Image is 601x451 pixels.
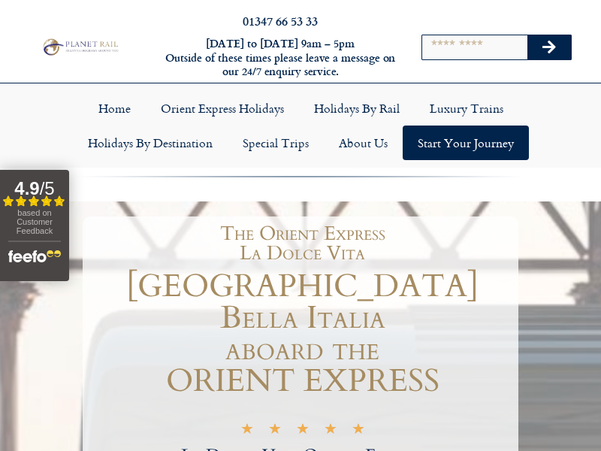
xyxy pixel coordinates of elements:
div: 5/5 [240,422,365,438]
h6: [DATE] to [DATE] 9am – 5pm Outside of these times please leave a message on our 24/7 enquiry serv... [164,37,397,79]
a: Luxury Trains [415,91,518,126]
button: Search [527,35,571,59]
a: Start your Journey [403,126,529,160]
i: ★ [268,424,282,438]
i: ★ [324,424,337,438]
nav: Menu [8,91,593,160]
a: Home [83,91,146,126]
a: Holidays by Rail [299,91,415,126]
a: Holidays by Destination [73,126,228,160]
a: About Us [324,126,403,160]
h1: The Orient Express La Dolce Vita [94,224,511,263]
h1: [GEOGRAPHIC_DATA] Bella Italia aboard the ORIENT EXPRESS [86,271,518,397]
img: Planet Rail Train Holidays Logo [40,37,120,56]
a: Orient Express Holidays [146,91,299,126]
i: ★ [352,424,365,438]
a: Special Trips [228,126,324,160]
i: ★ [296,424,310,438]
a: 01347 66 53 33 [243,12,318,29]
i: ★ [240,424,254,438]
